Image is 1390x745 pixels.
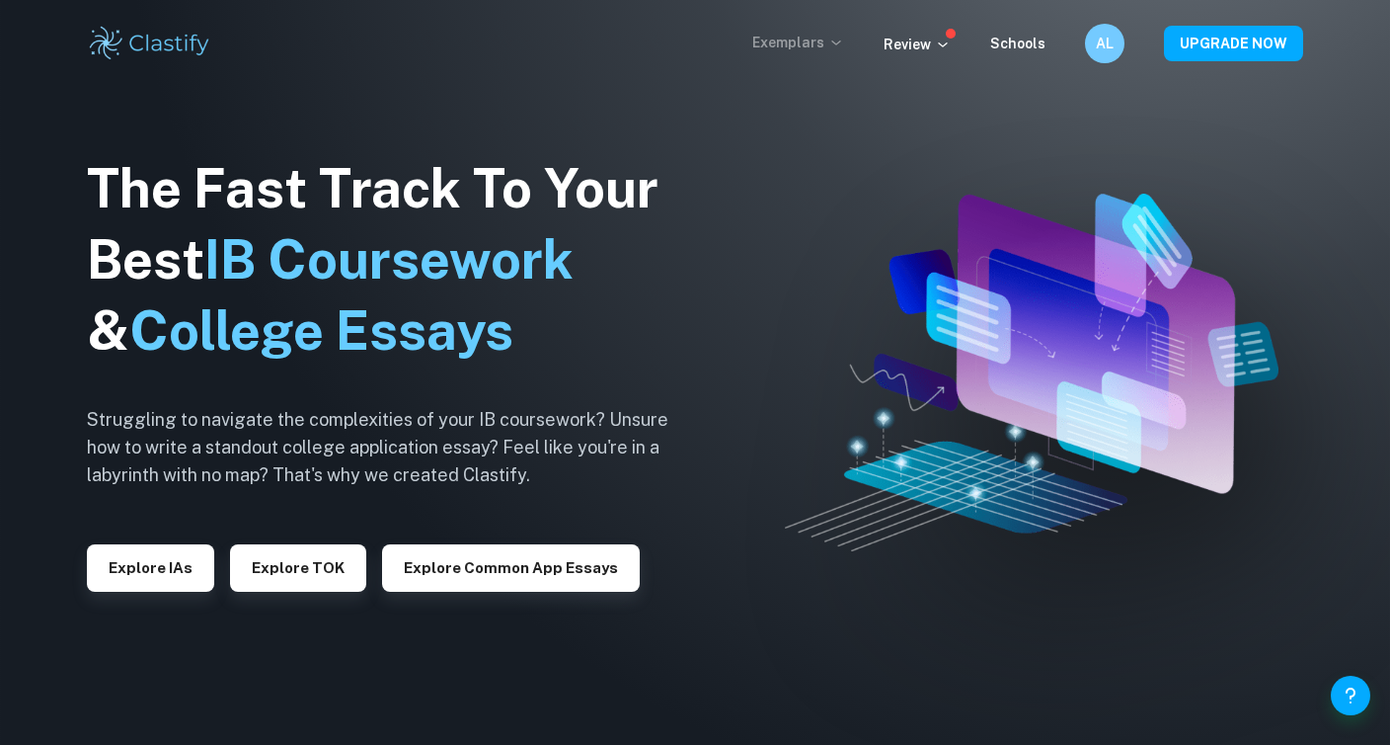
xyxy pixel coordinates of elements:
[230,557,366,576] a: Explore TOK
[204,228,574,290] span: IB Coursework
[382,557,640,576] a: Explore Common App essays
[382,544,640,592] button: Explore Common App essays
[884,34,951,55] p: Review
[1331,676,1370,715] button: Help and Feedback
[1094,33,1117,54] h6: AL
[129,299,513,362] span: College Essays
[87,557,214,576] a: Explore IAs
[87,153,699,367] h1: The Fast Track To Your Best &
[230,544,366,592] button: Explore TOK
[87,544,214,592] button: Explore IAs
[87,24,212,63] img: Clastify logo
[87,406,699,489] h6: Struggling to navigate the complexities of your IB coursework? Unsure how to write a standout col...
[990,36,1045,51] a: Schools
[1085,24,1124,63] button: AL
[1164,26,1303,61] button: UPGRADE NOW
[785,194,1279,551] img: Clastify hero
[752,32,844,53] p: Exemplars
